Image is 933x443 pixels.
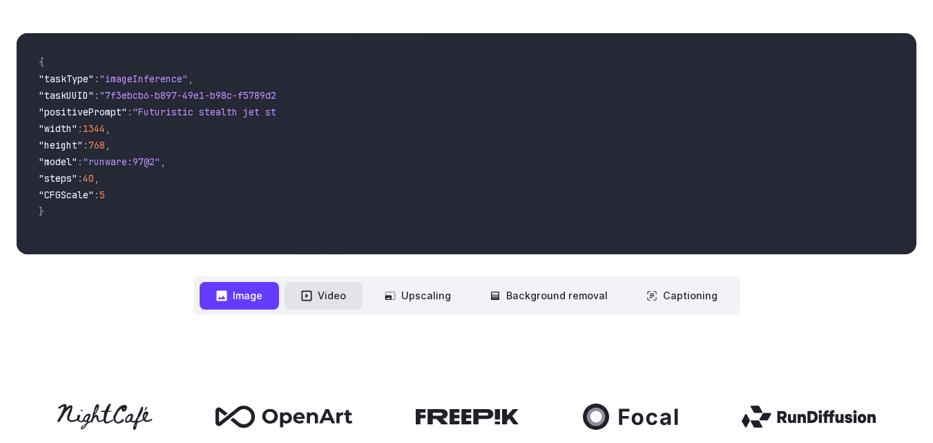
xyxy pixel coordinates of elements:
[39,122,77,135] span: "width"
[200,282,279,309] button: Image
[188,73,193,85] span: ,
[39,73,94,85] span: "taskType"
[94,89,99,102] span: :
[99,89,309,102] span: "7f3ebcb6-b897-49e1-b98c-f5789d2d40d7"
[133,106,635,118] span: "Futuristic stealth jet streaking through a neon-lit cityscape with glowing purple exhaust"
[39,139,83,151] span: "height"
[77,155,83,168] span: :
[39,155,77,168] span: "model"
[39,189,94,201] span: "CFGScale"
[94,189,99,201] span: :
[473,282,624,309] button: Background removal
[94,172,99,185] span: ,
[83,172,94,185] span: 40
[88,139,105,151] span: 768
[99,73,188,85] span: "imageInference"
[105,122,110,135] span: ,
[285,282,363,309] button: Video
[160,155,166,168] span: ,
[83,155,160,168] span: "runware:97@2"
[39,89,94,102] span: "taskUUID"
[105,139,110,151] span: ,
[77,122,83,135] span: :
[94,73,99,85] span: :
[77,172,83,185] span: :
[39,172,77,185] span: "steps"
[99,189,105,201] span: 5
[83,122,105,135] span: 1344
[630,282,734,309] button: Captioning
[83,139,88,151] span: :
[39,106,127,118] span: "positivePrompt"
[127,106,133,118] span: :
[39,56,44,68] span: {
[368,282,468,309] button: Upscaling
[39,205,44,218] span: }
